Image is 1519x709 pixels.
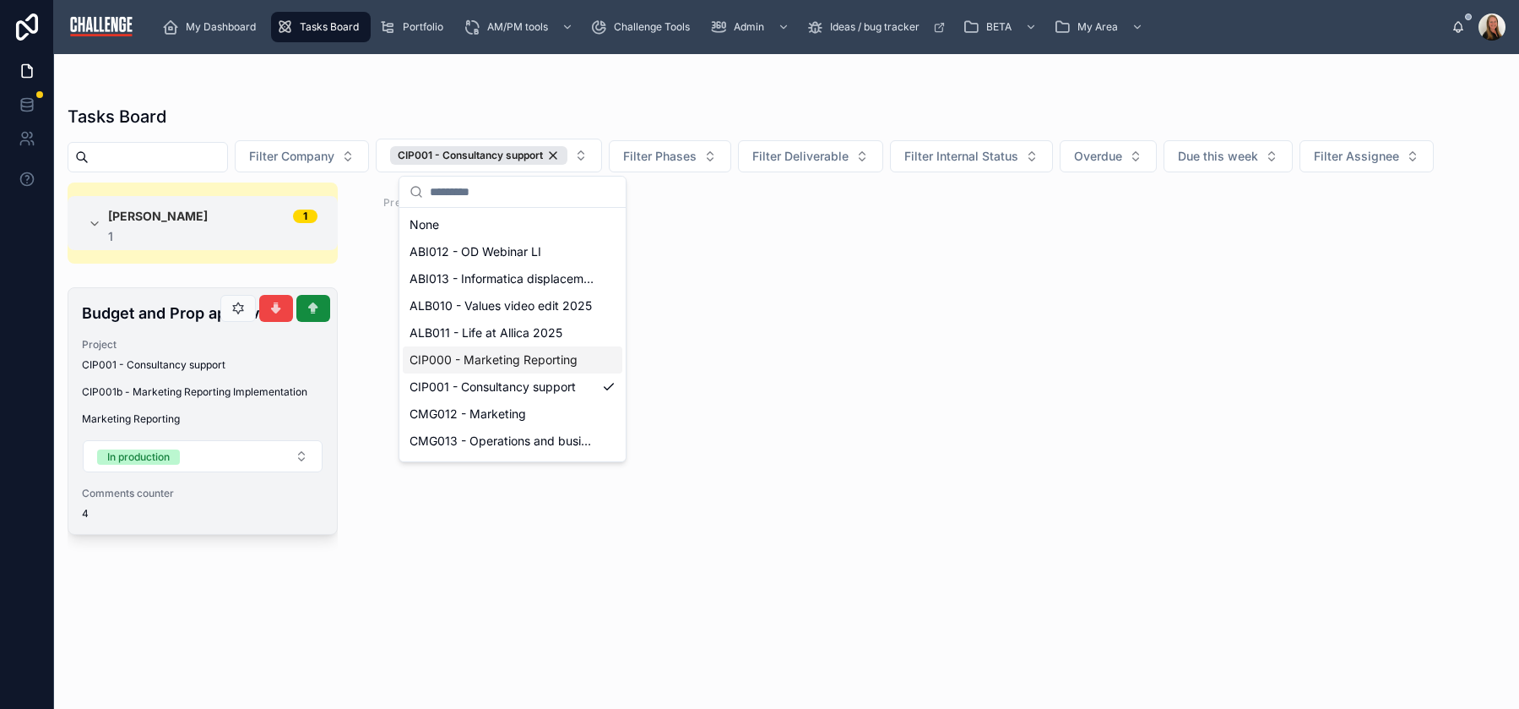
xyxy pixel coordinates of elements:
a: Challenge Tools [585,12,702,42]
span: Filter Company [249,148,334,165]
button: Select Button [609,140,731,172]
button: Select Button [83,440,323,472]
span: Ideas / bug tracker [830,20,920,34]
span: Admin [734,20,764,34]
img: App logo [68,14,135,41]
div: In production [107,450,170,465]
span: [PERSON_NAME] [108,208,208,225]
a: Tasks Board [271,12,371,42]
span: Filter Deliverable [752,148,849,165]
span: 4 [82,507,323,521]
span: ABI012 - OD Webinar LI [410,243,541,260]
span: Filter Phases [623,148,697,165]
span: Marketing Reporting [82,412,323,426]
span: CMG014 - Admin [410,460,505,477]
button: Select Button [1299,140,1434,172]
span: Overdue [1074,148,1122,165]
span: Portfolio [403,20,443,34]
a: Budget and Prop approvalProjectCIP001 - Consultancy supportCIP001b - Marketing Reporting Implemen... [68,287,338,535]
span: Due this week [1178,148,1258,165]
span: CIP001 - Consultancy support [398,149,543,162]
span: CIP001 - Consultancy support [82,358,225,372]
a: BETA [958,12,1045,42]
span: Project [82,338,323,352]
div: 1 [108,230,317,243]
div: scrollable content [149,8,1451,46]
span: ALB010 - Values video edit 2025 [410,297,592,314]
button: Select Button [235,140,369,172]
button: Select Button [738,140,883,172]
span: CIP001b - Marketing Reporting Implementation [82,385,323,399]
span: ALB011 - Life at Allica 2025 [410,325,562,341]
button: Select Button [1164,140,1293,172]
span: CMG013 - Operations and business development [410,433,595,450]
span: My Dashboard [186,20,256,34]
a: Ideas / bug tracker [801,12,954,42]
span: Tasks Board [300,20,359,34]
span: CIP000 - Marketing Reporting [410,352,578,368]
div: 1 [303,210,307,223]
span: ABI013 - Informatica displacement [410,270,595,287]
button: Select Button [890,140,1053,172]
span: CMG012 - Marketing [410,406,526,423]
button: Unselect 107 [390,146,567,165]
span: My Area [1077,20,1118,34]
span: Filter Assignee [1314,148,1399,165]
span: CIP001 - Consultancy support [410,379,576,395]
span: BETA [986,20,1012,34]
h4: Budget and Prop approval [82,302,323,325]
span: AM/PM tools [487,20,548,34]
button: Select Button [1060,140,1157,172]
button: Select Button [376,139,602,172]
a: My Area [1049,12,1152,42]
div: None [403,211,622,238]
span: Filter Internal Status [904,148,1018,165]
a: Admin [705,12,798,42]
a: Portfolio [374,12,455,42]
a: My Dashboard [157,12,268,42]
div: Suggestions [399,208,626,461]
span: Challenge Tools [614,20,690,34]
h1: Tasks Board [68,105,166,128]
a: AM/PM tools [458,12,582,42]
span: Comments counter [82,487,323,500]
